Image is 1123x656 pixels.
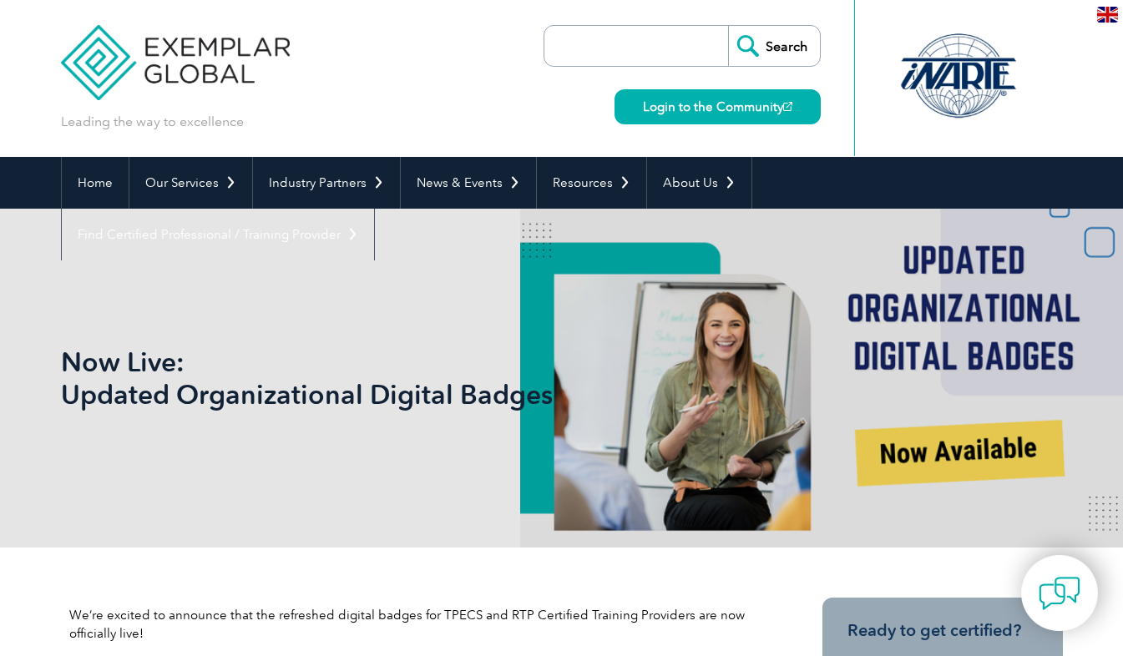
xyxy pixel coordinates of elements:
[62,157,129,209] a: Home
[728,26,820,66] input: Search
[783,102,792,111] img: open_square.png
[615,89,821,124] a: Login to the Community
[401,157,536,209] a: News & Events
[647,157,751,209] a: About Us
[537,157,646,209] a: Resources
[129,157,252,209] a: Our Services
[1097,7,1118,23] img: en
[847,620,1038,641] h3: Ready to get certified?
[253,157,400,209] a: Industry Partners
[61,113,244,131] p: Leading the way to excellence
[1039,573,1080,614] img: contact-chat.png
[62,209,374,260] a: Find Certified Professional / Training Provider
[69,606,754,643] p: We’re excited to announce that the refreshed digital badges for TPECS and RTP Certified Training ...
[61,346,702,411] h1: Now Live: Updated Organizational Digital Badges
